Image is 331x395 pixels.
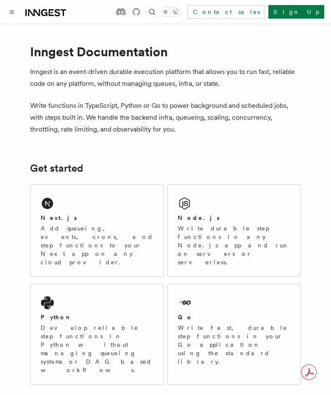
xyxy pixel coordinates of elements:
[30,44,301,59] h1: Inngest Documentation
[178,324,290,366] p: Write fast, durable step functions in your Go application using the standard library.
[30,100,301,135] p: Write functions in TypeScript, Python or Go to power background and scheduled jobs, with steps bu...
[178,313,193,321] h2: Go
[30,162,83,174] a: Get started
[178,224,290,266] p: Write durable step functions in any Node.js app and run on servers or serverless.
[188,5,265,19] a: Contact sales
[178,214,220,222] h2: Node.js
[147,7,157,17] button: Find something...
[7,7,17,17] button: Toggle navigation
[167,284,301,385] a: GoWrite fast, durable step functions in your Go application using the standard library.
[268,5,324,19] a: Sign Up
[41,224,153,266] p: Add queueing, events, crons, and step functions to your Next app on any cloud provider.
[41,214,77,222] h2: Next.js
[30,284,164,385] a: PythonDevelop reliable step functions in Python without managing queueing systems or DAG based wo...
[41,324,153,374] p: Develop reliable step functions in Python without managing queueing systems or DAG based workflows.
[160,7,181,17] button: Toggle dark mode
[41,313,72,321] h2: Python
[167,184,301,277] a: Node.jsWrite durable step functions in any Node.js app and run on servers or serverless.
[30,66,301,90] p: Inngest is an event-driven durable execution platform that allows you to run fast, reliable code ...
[30,184,164,277] a: Next.jsAdd queueing, events, crons, and step functions to your Next app on any cloud provider.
